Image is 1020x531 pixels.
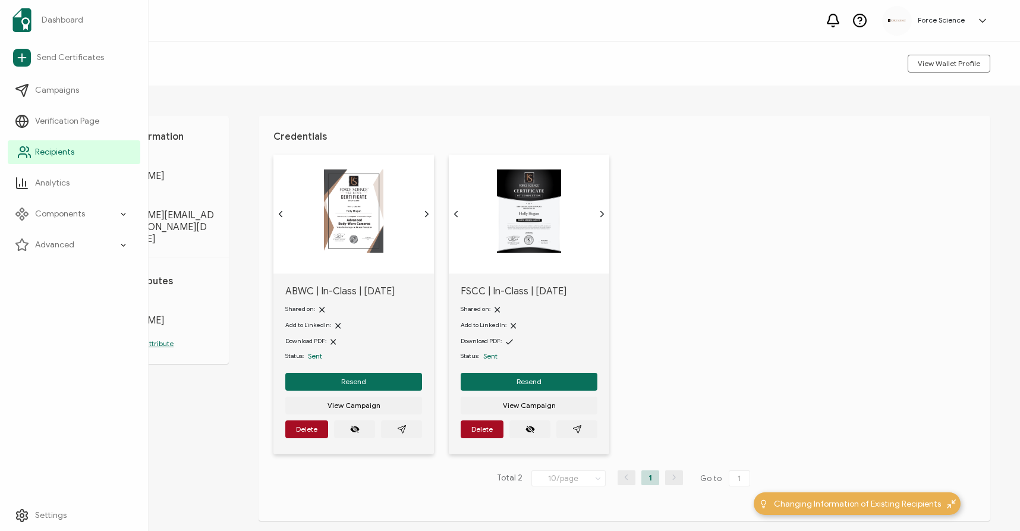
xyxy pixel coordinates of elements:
span: Total 2 [497,470,522,487]
span: Delete [296,426,317,433]
ion-icon: eye off [525,425,535,434]
a: Settings [8,504,140,527]
span: Resend [341,378,366,385]
button: Delete [461,420,503,438]
h1: Personal Information [89,131,214,143]
span: FSCC | In-Class | [DATE] [461,285,597,297]
button: View Wallet Profile [908,55,990,73]
input: Select [531,470,606,486]
h1: Custom Attributes [89,275,214,287]
span: Dashboard [42,14,83,26]
span: Analytics [35,177,70,189]
h1: Credentials [273,131,975,143]
span: [PERSON_NAME][EMAIL_ADDRESS][PERSON_NAME][DOMAIN_NAME] [89,209,214,245]
img: minimize-icon.svg [947,499,956,508]
img: d96c2383-09d7-413e-afb5-8f6c84c8c5d6.png [888,19,906,22]
span: Campaigns [35,84,79,96]
h5: Force Science [918,16,965,24]
span: Download PDF: [285,337,326,345]
span: [PERSON_NAME] [89,315,214,326]
ion-icon: paper plane outline [397,425,407,434]
span: Status: [285,351,304,361]
span: View Wallet Profile [918,60,980,67]
ion-icon: chevron back outline [451,209,461,219]
span: Delete [471,426,493,433]
button: View Campaign [461,397,597,414]
span: Changing Information of Existing Recipients [774,498,941,510]
span: Add to LinkedIn: [461,321,506,329]
a: Campaigns [8,78,140,102]
span: Sent [483,351,498,360]
img: sertifier-logomark-colored.svg [12,8,32,32]
a: Verification Page [8,109,140,133]
a: Recipients [8,140,140,164]
ion-icon: chevron back outline [276,209,285,219]
span: ABWC | In-Class | [DATE] [285,285,422,297]
span: E-MAIL: [89,194,214,203]
button: Resend [461,373,597,391]
span: Verification Page [35,115,99,127]
li: 1 [641,470,659,485]
span: Recipients [35,146,74,158]
span: Download PDF: [461,337,502,345]
span: Components [35,208,85,220]
ion-icon: chevron forward outline [597,209,607,219]
p: Add another attribute [89,338,214,349]
button: Resend [285,373,422,391]
button: Delete [285,420,328,438]
span: Resend [517,378,542,385]
span: Go to [700,470,753,487]
ion-icon: chevron forward outline [422,209,432,219]
a: Send Certificates [8,44,140,71]
span: View Campaign [503,402,556,409]
a: Dashboard [8,4,140,37]
span: View Campaign [328,402,380,409]
button: View Campaign [285,397,422,414]
a: Analytics [8,171,140,195]
span: Status: [461,351,479,361]
ion-icon: eye off [350,425,360,434]
span: Settings [35,510,67,521]
span: [PERSON_NAME] [89,170,214,182]
span: Advanced [35,239,74,251]
iframe: Chat Widget [961,474,1020,531]
span: Send Certificates [37,52,104,64]
span: Shared on: [461,305,490,313]
span: First Name [89,299,214,309]
ion-icon: paper plane outline [572,425,582,434]
span: FULL NAME: [89,155,214,164]
span: Add to LinkedIn: [285,321,331,329]
span: Shared on: [285,305,315,313]
span: Sent [308,351,322,360]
